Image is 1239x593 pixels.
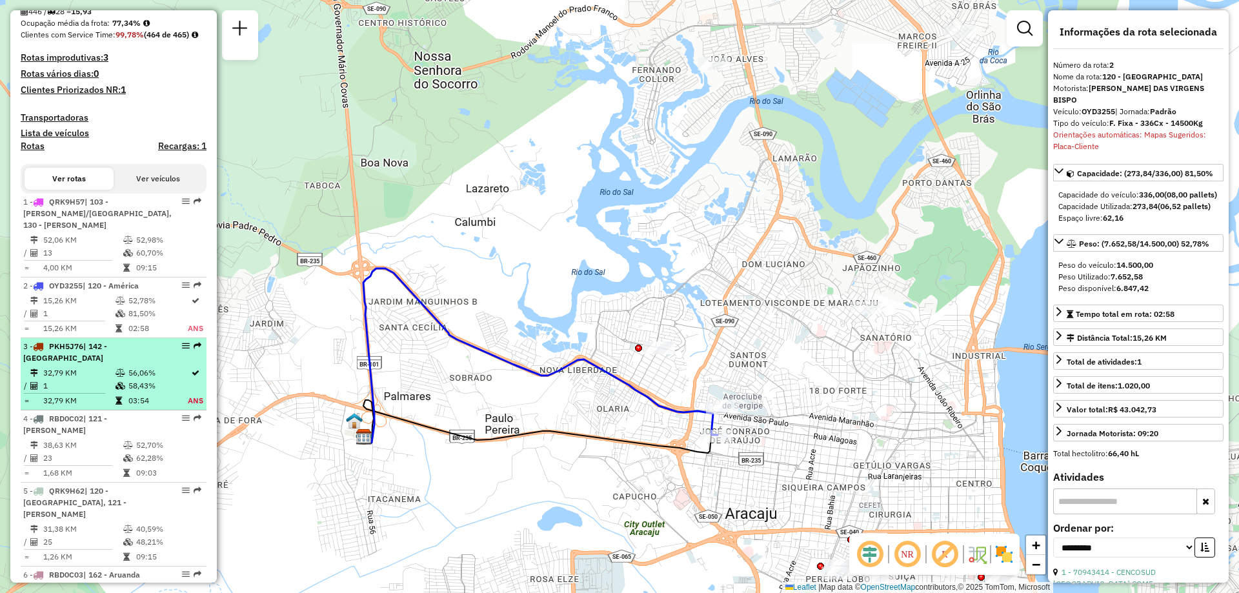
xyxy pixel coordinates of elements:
td: 60,70% [136,246,201,259]
span: 1 - [23,197,172,230]
div: Espaço livre: [1058,212,1218,224]
strong: 1 [121,84,126,95]
span: OYD3255 [49,281,83,290]
i: Rota otimizada [192,297,199,305]
span: Ocultar deslocamento [854,539,885,570]
i: Distância Total [30,369,38,377]
h4: Clientes Priorizados NR: [21,85,206,95]
td: 1 [43,379,115,392]
i: % de utilização do peso [123,441,133,449]
a: Exibir filtros [1012,15,1038,41]
td: 32,79 KM [43,394,115,407]
span: | 103 - [PERSON_NAME]/[GEOGRAPHIC_DATA], 130 - [PERSON_NAME] [23,197,172,230]
i: Total de Atividades [30,538,38,546]
td: 52,98% [136,234,201,246]
strong: R$ 43.042,73 [1108,405,1156,414]
div: Peso Utilizado: [1058,271,1218,283]
i: % de utilização da cubagem [116,310,125,317]
div: Número da rota: [1053,59,1224,71]
td: 09:03 [136,467,201,479]
strong: 6.847,42 [1116,283,1149,293]
td: 09:15 [136,550,201,563]
em: Rota exportada [194,197,201,205]
td: = [23,550,30,563]
h4: Rotas improdutivas: [21,52,206,63]
em: Rota exportada [194,342,201,350]
i: Total de Atividades [30,249,38,257]
button: Ver veículos [114,168,203,190]
div: Atividade não roteirizada - JOSE EDUARDO SANTOS [821,567,854,579]
i: Total de Atividades [30,310,38,317]
strong: (08,00 pallets) [1164,190,1217,199]
td: 23 [43,452,123,465]
span: PKH5J76 [49,341,83,351]
a: Leaflet [785,583,816,592]
button: Ver rotas [25,168,114,190]
span: | [818,583,820,592]
h4: Rotas [21,141,45,152]
span: Tempo total em rota: 02:58 [1076,309,1174,319]
span: + [1032,537,1040,553]
strong: 1.020,00 [1118,381,1150,390]
td: 1,26 KM [43,550,123,563]
strong: 1 [1137,357,1142,367]
td: = [23,322,30,335]
td: 03:54 [128,394,187,407]
span: | 120 - América [83,281,139,290]
td: = [23,394,30,407]
div: Capacidade: (273,84/336,00) 81,50% [1053,184,1224,229]
a: Nova sessão e pesquisa [227,15,253,45]
div: Peso: (7.652,58/14.500,00) 52,78% [1053,254,1224,299]
td: ANS [187,322,204,335]
span: 15,26 KM [1133,333,1167,343]
i: % de utilização da cubagem [123,249,133,257]
i: Distância Total [30,236,38,244]
span: | 162 - Aruanda [83,570,140,579]
i: % de utilização da cubagem [123,454,133,462]
i: Total de Atividades [21,8,28,15]
strong: (464 de 465) [144,30,189,39]
td: 40,59% [136,523,201,536]
span: 2 - [23,281,139,290]
a: Valor total:R$ 43.042,73 [1053,400,1224,417]
span: QRK9H62 [49,486,85,496]
span: Ocupação média da frota: [21,18,110,28]
td: ANS [187,394,204,407]
td: 15,26 KM [43,294,115,307]
i: Tempo total em rota [116,325,122,332]
em: Opções [182,342,190,350]
td: / [23,536,30,548]
td: 1,68 KM [43,467,123,479]
em: Rota exportada [194,570,201,578]
span: QRK9H57 [49,197,85,206]
span: − [1032,556,1040,572]
td: 13 [43,246,123,259]
i: Tempo total em rota [123,553,130,561]
a: Distância Total:15,26 KM [1053,328,1224,346]
td: 38,63 KM [43,439,123,452]
strong: F. Fixa - 336Cx - 14500Kg [1109,118,1203,128]
td: 52,06 KM [43,234,123,246]
td: 1 [43,307,115,320]
div: Capacidade do veículo: [1058,189,1218,201]
i: Total de Atividades [30,382,38,390]
td: 58,43% [128,379,187,392]
div: Atividade não roteirizada - BAR PE SUJO [985,570,1018,583]
em: Opções [182,570,190,578]
strong: 99,78% [116,30,144,39]
span: RBD0C03 [49,570,83,579]
div: Atividade não roteirizada - EDIVANIA ALVES SOUZA [944,25,976,38]
img: Exibir/Ocultar setores [994,544,1014,565]
i: % de utilização do peso [116,369,125,377]
div: Distância Total: [1067,332,1167,344]
i: Tempo total em rota [116,397,122,405]
span: | 120 - [GEOGRAPHIC_DATA], 121 - [PERSON_NAME] [23,486,126,519]
h4: Rotas vários dias: [21,68,206,79]
td: / [23,379,30,392]
div: Total de itens: [1067,380,1150,392]
strong: 336,00 [1139,190,1164,199]
span: 6 - [23,570,140,579]
td: 52,70% [136,439,201,452]
div: Valor total: [1067,404,1156,416]
div: Nome da rota: [1053,71,1224,83]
